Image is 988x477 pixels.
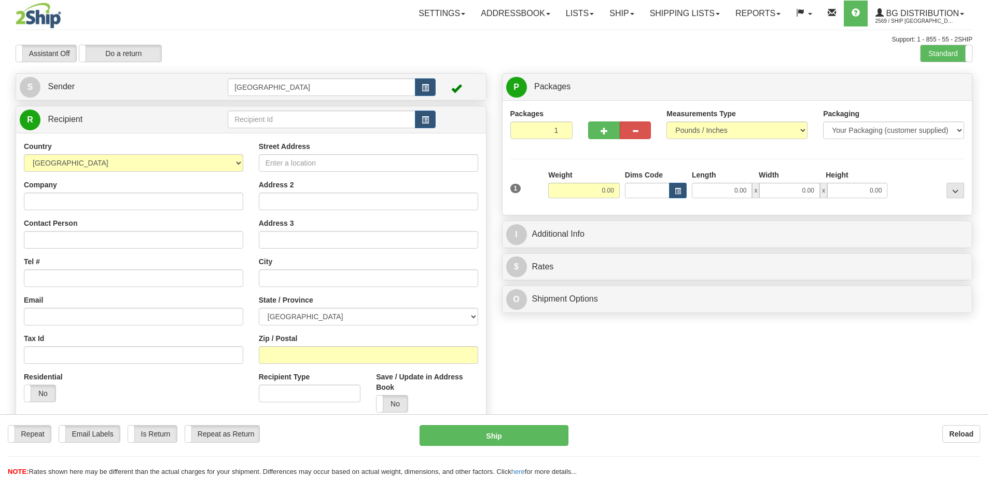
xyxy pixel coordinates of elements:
input: Recipient Id [228,111,415,128]
label: Company [24,180,57,190]
label: Zip / Postal [259,333,298,344]
a: Shipping lists [642,1,728,26]
button: Reload [942,425,980,443]
label: Email Labels [59,426,120,442]
span: R [20,110,40,130]
label: No [377,396,408,412]
span: x [820,183,827,198]
label: Street Address [259,141,310,152]
label: Country [24,141,52,152]
label: Address 3 [259,218,294,228]
label: Length [692,170,716,180]
button: Ship [420,425,568,446]
label: Assistant Off [16,45,76,62]
label: Height [826,170,848,180]
label: Standard [921,45,972,62]
span: O [506,289,527,310]
a: BG Distribution 2569 / Ship [GEOGRAPHIC_DATA] [868,1,972,26]
label: Packages [510,108,544,119]
a: Reports [728,1,788,26]
input: Sender Id [228,78,415,96]
span: Recipient [48,115,82,124]
span: Sender [48,82,75,91]
a: here [511,468,525,475]
span: 2569 / Ship [GEOGRAPHIC_DATA] [875,16,953,26]
a: $Rates [506,256,969,278]
a: Settings [411,1,473,26]
a: P Packages [506,76,969,98]
label: Tel # [24,256,40,267]
div: Support: 1 - 855 - 55 - 2SHIP [16,35,972,44]
a: Lists [558,1,602,26]
label: Repeat [8,426,51,442]
a: S Sender [20,76,228,98]
a: Addressbook [473,1,558,26]
span: 1 [510,184,521,193]
label: Packaging [823,108,859,119]
span: S [20,77,40,98]
span: P [506,77,527,98]
label: Weight [548,170,572,180]
label: Email [24,295,43,305]
label: Save / Update in Address Book [376,372,478,392]
a: Ship [602,1,642,26]
input: Enter a location [259,154,478,172]
a: OShipment Options [506,289,969,310]
a: R Recipient [20,109,205,130]
img: logo2569.jpg [16,3,61,29]
label: State / Province [259,295,313,305]
span: $ [506,256,527,277]
span: Packages [534,82,570,91]
span: NOTE: [8,468,29,475]
label: Address 2 [259,180,294,190]
label: Tax Id [24,333,44,344]
span: BG Distribution [884,9,959,18]
label: Width [759,170,779,180]
label: Measurements Type [666,108,736,119]
label: Recipient Type [259,372,310,382]
div: ... [947,183,964,198]
span: x [752,183,759,198]
label: City [259,256,272,267]
iframe: chat widget [964,185,987,291]
label: Contact Person [24,218,77,228]
label: Do a return [79,45,161,62]
label: Is Return [128,426,177,442]
label: Residential [24,372,63,382]
label: Repeat as Return [185,426,259,442]
label: Dims Code [625,170,663,180]
span: I [506,224,527,245]
a: IAdditional Info [506,224,969,245]
b: Reload [949,430,973,438]
label: No [24,385,55,402]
